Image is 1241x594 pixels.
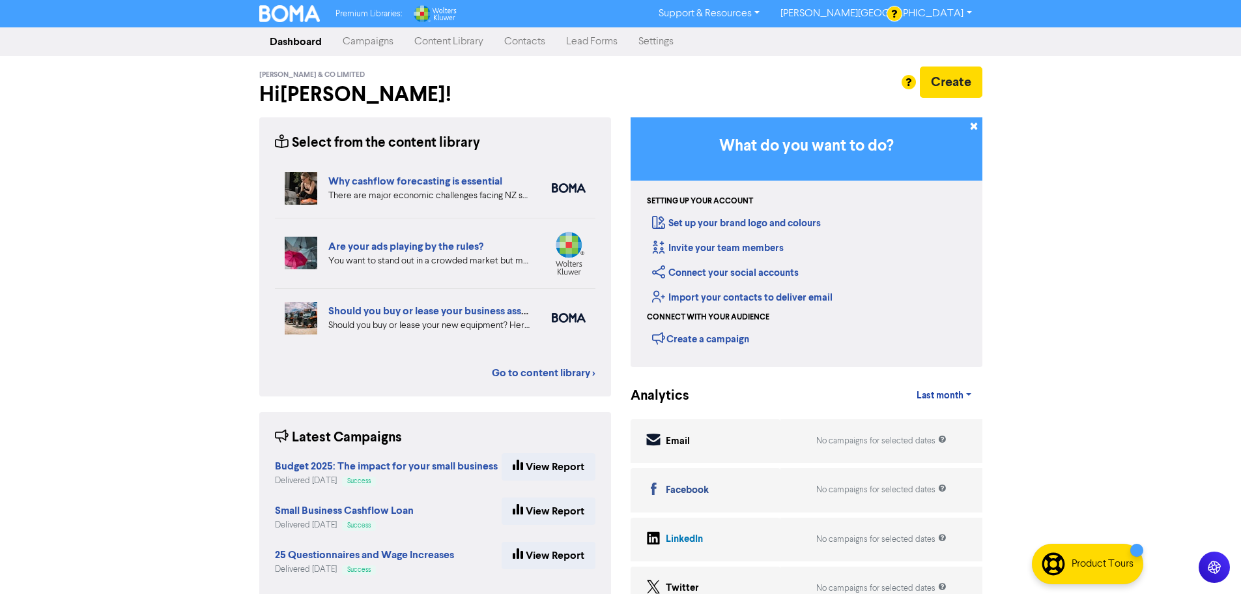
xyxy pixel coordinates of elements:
[652,267,799,279] a: Connect your social accounts
[647,312,769,323] div: Connect with your audience
[631,386,673,406] div: Analytics
[347,522,371,529] span: Success
[906,383,982,409] a: Last month
[275,428,402,448] div: Latest Campaigns
[628,29,684,55] a: Settings
[816,484,947,496] div: No campaigns for selected dates
[652,329,749,348] div: Create a campaign
[666,532,703,547] div: LinkedIn
[502,497,595,525] a: View Report
[647,196,753,207] div: Setting up your account
[259,82,611,107] h2: Hi [PERSON_NAME] !
[412,5,457,22] img: Wolters Kluwer
[275,548,454,561] strong: 25 Questionnaires and Wage Increases
[652,291,833,304] a: Import your contacts to deliver email
[552,313,586,323] img: boma_accounting
[275,462,498,472] a: Budget 2025: The impact for your small business
[328,319,532,333] div: Should you buy or lease your new equipment? Here are some pros and cons of each. We also can revi...
[328,254,532,268] div: You want to stand out in a crowded market but make sure your ads are compliant with the rules. Fi...
[328,175,502,188] a: Why cashflow forecasting is essential
[652,242,784,254] a: Invite your team members
[275,475,498,487] div: Delivered [DATE]
[259,70,365,80] span: [PERSON_NAME] & Co Limited
[347,567,371,573] span: Success
[404,29,494,55] a: Content Library
[259,29,332,55] a: Dashboard
[275,504,414,517] strong: Small Business Cashflow Loan
[275,460,498,473] strong: Budget 2025: The impact for your small business
[328,304,540,318] a: Should you buy or lease your business assets?
[328,240,483,253] a: Are your ads playing by the rules?
[666,434,690,449] div: Email
[275,519,414,531] div: Delivered [DATE]
[816,435,947,447] div: No campaigns for selected dates
[552,231,586,275] img: wolters_kluwer
[770,3,982,24] a: [PERSON_NAME][GEOGRAPHIC_DATA]
[650,137,963,156] h3: What do you want to do?
[275,563,454,576] div: Delivered [DATE]
[275,133,480,153] div: Select from the content library
[556,29,628,55] a: Lead Forms
[502,453,595,481] a: View Report
[666,483,709,498] div: Facebook
[1176,531,1241,594] iframe: Chat Widget
[335,10,402,18] span: Premium Libraries:
[648,3,770,24] a: Support & Resources
[275,550,454,561] a: 25 Questionnaires and Wage Increases
[259,5,321,22] img: BOMA Logo
[328,189,532,203] div: There are major economic challenges facing NZ small business. How can detailed cashflow forecasti...
[552,183,586,193] img: boma
[494,29,556,55] a: Contacts
[920,67,982,98] button: Create
[631,117,982,367] div: Getting Started in BOMA
[275,506,414,516] a: Small Business Cashflow Loan
[652,217,821,230] a: Set up your brand logo and colours
[347,478,371,484] span: Success
[492,365,595,381] a: Go to content library >
[917,390,963,402] span: Last month
[332,29,404,55] a: Campaigns
[502,542,595,569] a: View Report
[816,533,947,546] div: No campaigns for selected dates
